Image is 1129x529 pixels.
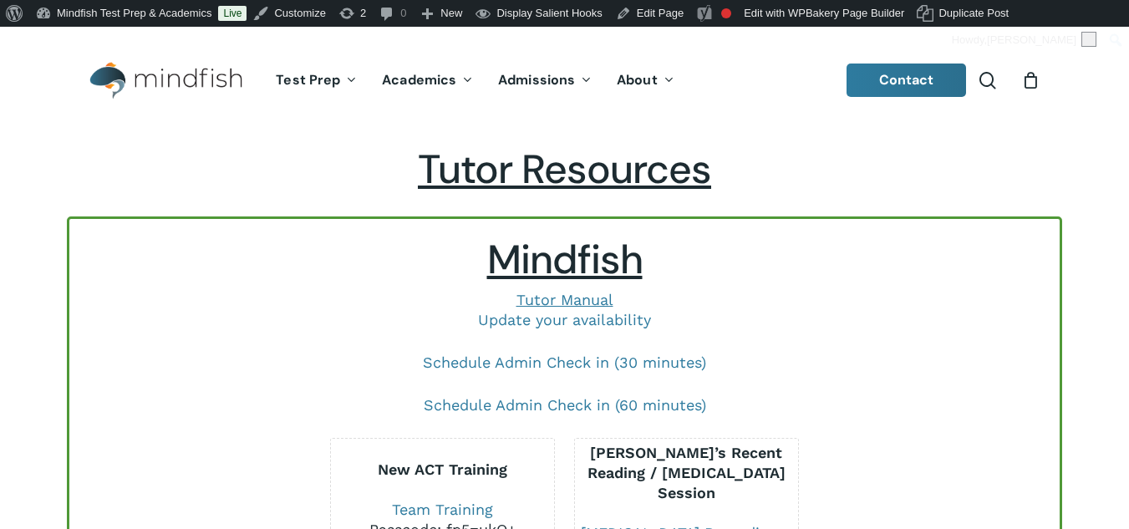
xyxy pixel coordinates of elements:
[617,71,658,89] span: About
[263,49,686,112] nav: Main Menu
[516,291,613,308] a: Tutor Manual
[847,64,967,97] a: Contact
[587,444,786,501] b: [PERSON_NAME]’s Recent Reading / [MEDICAL_DATA] Session
[369,74,486,88] a: Academics
[721,8,731,18] div: Focus keyphrase not set
[424,396,706,414] a: Schedule Admin Check in (60 minutes)
[487,233,643,286] span: Mindfish
[276,71,340,89] span: Test Prep
[423,354,706,371] a: Schedule Admin Check in (30 minutes)
[418,143,711,196] span: Tutor Resources
[946,27,1103,53] a: Howdy,
[378,460,507,478] b: New ACT Training
[486,74,604,88] a: Admissions
[218,6,247,21] a: Live
[604,74,687,88] a: About
[67,49,1062,112] header: Main Menu
[478,311,651,328] a: Update your availability
[498,71,575,89] span: Admissions
[987,33,1076,46] span: [PERSON_NAME]
[263,74,369,88] a: Test Prep
[879,71,934,89] span: Contact
[392,501,493,518] a: Team Training
[382,71,456,89] span: Academics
